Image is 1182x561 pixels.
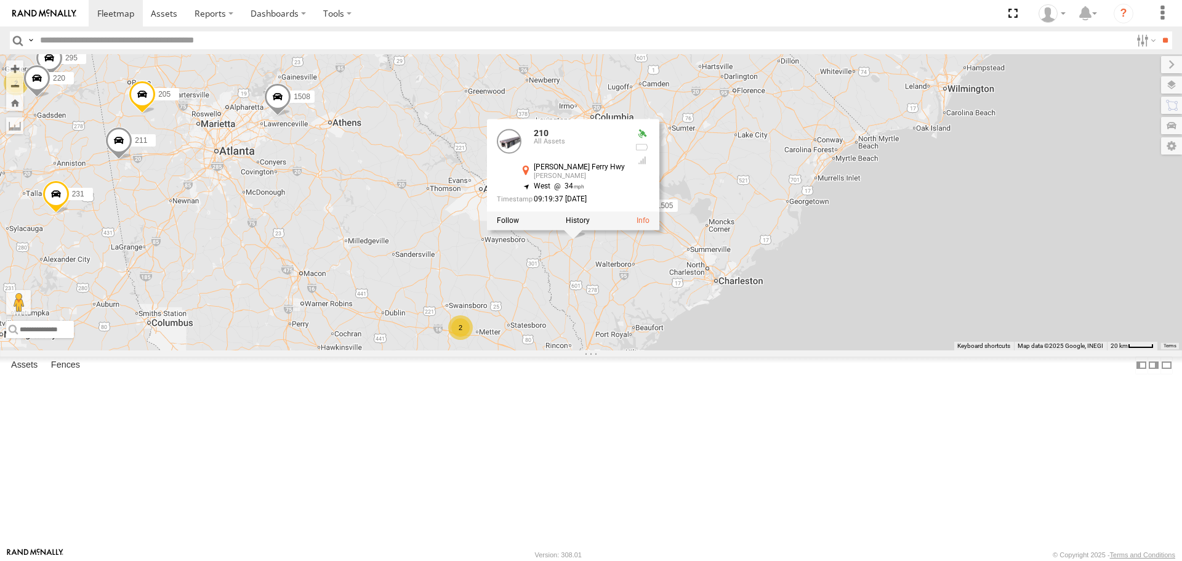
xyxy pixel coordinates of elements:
div: 2 [448,315,473,340]
div: [PERSON_NAME] [534,173,625,180]
span: 1505 [657,202,673,211]
label: Realtime tracking of Asset [497,216,519,225]
span: West [534,182,550,191]
img: rand-logo.svg [12,9,76,18]
div: EDWARD EDMONDSON [1034,4,1070,23]
span: 231 [72,190,84,199]
a: Terms (opens in new tab) [1164,343,1176,348]
label: Search Filter Options [1132,31,1158,49]
span: 211 [135,136,147,145]
label: Hide Summary Table [1160,357,1173,374]
button: Map Scale: 20 km per 38 pixels [1107,342,1157,350]
div: [PERSON_NAME] Ferry Hwy [534,164,625,172]
a: 210 [534,129,549,139]
i: ? [1114,4,1133,23]
div: Date/time of location update [497,196,625,204]
button: Drag Pegman onto the map to open Street View [6,290,31,315]
button: Zoom Home [6,94,23,111]
button: Keyboard shortcuts [957,342,1010,350]
div: Version: 308.01 [535,551,582,559]
a: Visit our Website [7,549,63,561]
div: No battery health information received from this device. [635,143,649,153]
a: View Asset Details [637,216,649,225]
label: View Asset History [566,216,590,225]
label: Measure [6,117,23,134]
label: Fences [45,357,86,374]
span: 295 [65,54,78,62]
button: Zoom out [6,77,23,94]
span: 20 km [1111,342,1128,349]
span: 1508 [294,92,310,101]
label: Dock Summary Table to the Right [1148,357,1160,374]
div: 2 [4,71,28,95]
span: 34 [550,182,584,191]
label: Search Query [26,31,36,49]
button: Zoom in [6,60,23,77]
div: Last Event GSM Signal Strength [635,156,649,166]
span: Map data ©2025 Google, INEGI [1018,342,1103,349]
div: © Copyright 2025 - [1053,551,1175,559]
span: 220 [53,75,65,83]
label: Map Settings [1161,137,1182,155]
label: Assets [5,357,44,374]
a: View Asset Details [497,129,521,154]
div: All Assets [534,139,625,146]
span: 205 [158,91,171,99]
a: Terms and Conditions [1110,551,1175,559]
label: Dock Summary Table to the Left [1135,357,1148,374]
div: Valid GPS Fix [635,129,649,139]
